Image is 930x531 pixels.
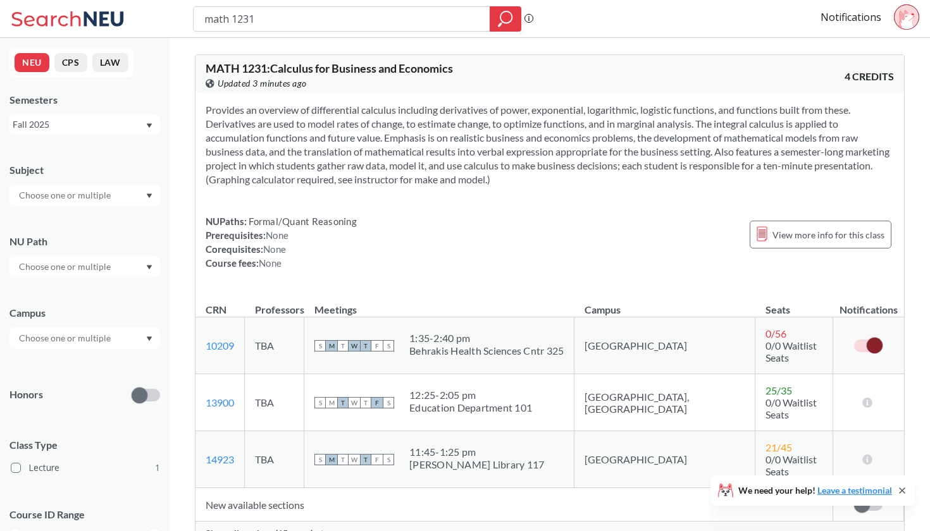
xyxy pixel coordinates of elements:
span: F [371,397,383,408]
div: Dropdown arrow [9,256,160,278]
a: 10209 [206,339,234,351]
td: [GEOGRAPHIC_DATA] [574,317,755,374]
div: Fall 2025Dropdown arrow [9,114,160,135]
div: Fall 2025 [13,118,145,131]
span: M [326,454,337,465]
svg: Dropdown arrow [146,336,152,341]
td: [GEOGRAPHIC_DATA], [GEOGRAPHIC_DATA] [574,374,755,431]
div: [PERSON_NAME] Library 117 [409,458,544,471]
span: None [259,257,282,269]
span: S [314,454,326,465]
span: F [371,340,383,351]
span: Class Type [9,438,160,452]
p: Course ID Range [9,508,160,522]
th: Campus [574,290,755,317]
span: We need your help! [738,486,892,495]
div: Behrakis Health Sciences Cntr 325 [409,345,564,357]
a: Leave a testimonial [817,485,892,496]
div: NUPaths: Prerequisites: Corequisites: Course fees: [206,214,357,270]
div: Dropdown arrow [9,327,160,349]
div: 12:25 - 2:05 pm [409,389,532,401]
th: Professors [245,290,304,317]
td: New available sections [195,488,833,522]
th: Meetings [304,290,574,317]
span: S [314,340,326,351]
span: S [383,340,394,351]
input: Choose one or multiple [13,188,119,203]
a: Notifications [821,10,881,24]
span: F [371,454,383,465]
span: 1 [155,461,160,475]
span: W [349,454,360,465]
span: 4 CREDITS [845,70,894,83]
div: 11:45 - 1:25 pm [409,446,544,458]
div: 1:35 - 2:40 pm [409,332,564,345]
svg: Dropdown arrow [146,123,152,128]
th: Notifications [833,290,904,317]
span: 0/0 Waitlist Seats [766,339,817,363]
div: CRN [206,303,226,317]
span: W [349,397,360,408]
td: TBA [245,317,304,374]
span: MATH 1231 : Calculus for Business and Economics [206,61,453,75]
a: 14923 [206,453,234,465]
input: Choose one or multiple [13,259,119,274]
input: Choose one or multiple [13,331,119,346]
span: 25 / 35 [766,384,792,396]
td: TBA [245,431,304,488]
span: 0/0 Waitlist Seats [766,396,817,420]
span: S [314,397,326,408]
td: TBA [245,374,304,431]
div: Dropdown arrow [9,185,160,206]
div: Semesters [9,93,160,107]
a: 13900 [206,396,234,408]
input: Class, professor, course number, "phrase" [203,8,481,30]
span: T [337,454,349,465]
span: None [263,243,286,255]
span: Formal/Quant Reasoning [247,216,357,227]
div: Subject [9,163,160,177]
span: 21 / 45 [766,441,792,453]
div: Education Department 101 [409,401,532,414]
span: S [383,454,394,465]
p: Honors [9,388,43,402]
div: NU Path [9,235,160,248]
th: Seats [755,290,833,317]
span: T [360,454,371,465]
span: M [326,340,337,351]
span: W [349,340,360,351]
svg: Dropdown arrow [146,265,152,270]
label: Lecture [11,460,160,476]
span: 0 / 56 [766,327,786,339]
span: View more info for this class [772,227,884,243]
div: magnifying glass [490,6,521,32]
span: None [266,229,288,241]
button: NEU [15,53,49,72]
span: T [337,340,349,351]
svg: magnifying glass [498,10,513,28]
div: Campus [9,306,160,320]
span: T [360,340,371,351]
button: LAW [92,53,128,72]
span: T [337,397,349,408]
svg: Dropdown arrow [146,193,152,198]
span: M [326,397,337,408]
span: Updated 3 minutes ago [218,76,307,90]
button: CPS [54,53,87,72]
span: S [383,397,394,408]
span: T [360,397,371,408]
span: 0/0 Waitlist Seats [766,453,817,477]
td: [GEOGRAPHIC_DATA] [574,431,755,488]
section: Provides an overview of differential calculus including derivatives of power, exponential, logari... [206,103,894,186]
